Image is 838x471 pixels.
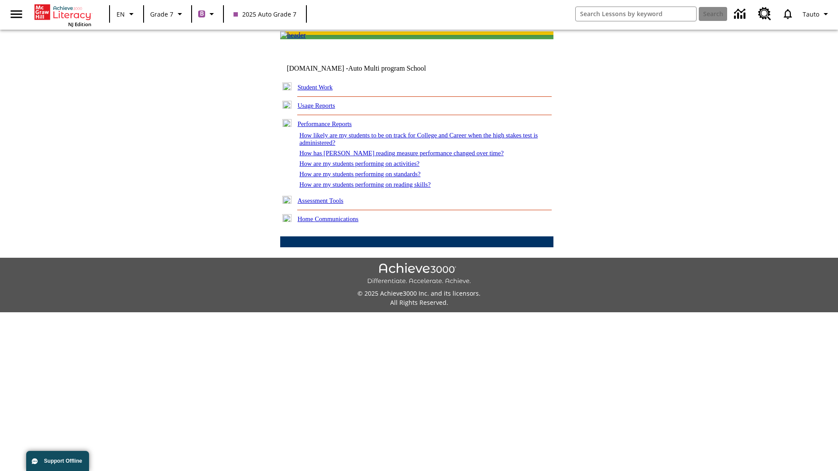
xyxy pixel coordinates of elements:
[299,171,421,177] a: How are my students performing on standards?
[298,102,335,109] a: Usage Reports
[299,160,419,167] a: How are my students performing on activities?
[282,214,292,222] img: plus.gif
[282,119,292,127] img: minus.gif
[280,31,306,39] img: header
[299,132,538,146] a: How likely are my students to be on track for College and Career when the high stakes test is adm...
[234,10,296,19] span: 2025 Auto Grade 7
[34,3,91,27] div: Home
[803,10,819,19] span: Tauto
[147,6,189,22] button: Grade: Grade 7, Select a grade
[298,120,352,127] a: Performance Reports
[26,451,89,471] button: Support Offline
[776,3,799,25] a: Notifications
[367,263,471,285] img: Achieve3000 Differentiate Accelerate Achieve
[799,6,835,22] button: Profile/Settings
[282,196,292,204] img: plus.gif
[68,21,91,27] span: NJ Edition
[298,84,333,91] a: Student Work
[729,2,753,26] a: Data Center
[200,8,204,19] span: B
[282,101,292,109] img: plus.gif
[195,6,220,22] button: Boost Class color is purple. Change class color
[44,458,82,464] span: Support Offline
[576,7,696,21] input: search field
[117,10,125,19] span: EN
[299,150,504,157] a: How has [PERSON_NAME] reading measure performance changed over time?
[287,65,447,72] td: [DOMAIN_NAME] -
[3,1,29,27] button: Open side menu
[282,82,292,90] img: plus.gif
[298,215,359,222] a: Home Communications
[299,181,431,188] a: How are my students performing on reading skills?
[298,197,343,204] a: Assessment Tools
[348,65,426,72] nobr: Auto Multi program School
[753,2,776,26] a: Resource Center, Will open in new tab
[113,6,141,22] button: Language: EN, Select a language
[150,10,173,19] span: Grade 7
